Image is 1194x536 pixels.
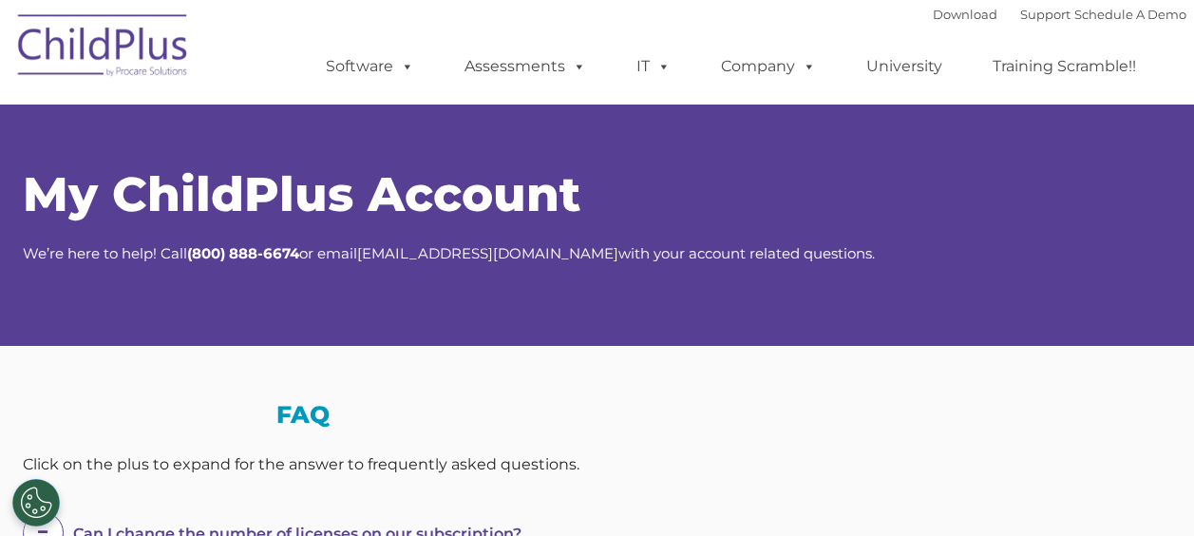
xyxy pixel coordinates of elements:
[12,479,60,526] button: Cookies Settings
[23,165,580,223] span: My ChildPlus Account
[192,244,299,262] strong: 800) 888-6674
[974,48,1155,86] a: Training Scramble!!
[847,48,961,86] a: University
[9,1,199,96] img: ChildPlus by Procare Solutions
[933,7,997,22] a: Download
[23,244,875,262] span: We’re here to help! Call or email with your account related questions.
[612,379,1172,522] iframe: Form 0
[1074,7,1186,22] a: Schedule A Demo
[617,48,690,86] a: IT
[1020,7,1071,22] a: Support
[307,48,433,86] a: Software
[445,48,605,86] a: Assessments
[187,244,192,262] strong: (
[23,403,583,427] h3: FAQ
[702,48,835,86] a: Company
[933,7,1186,22] font: |
[357,244,618,262] a: [EMAIL_ADDRESS][DOMAIN_NAME]
[23,450,583,479] div: Click on the plus to expand for the answer to frequently asked questions.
